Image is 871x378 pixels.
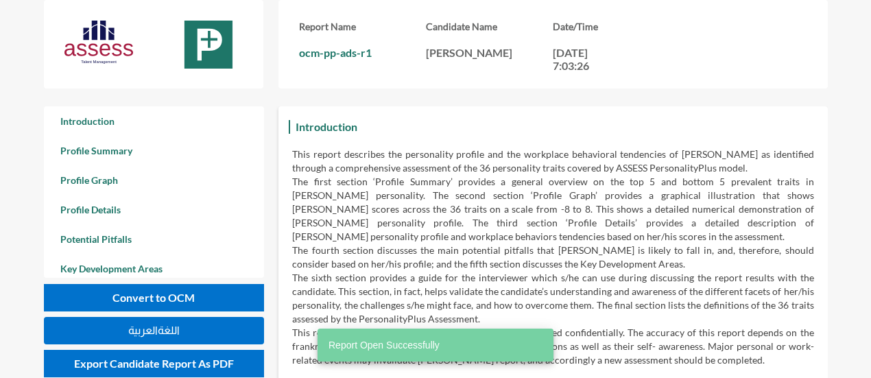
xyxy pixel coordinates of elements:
[426,21,553,32] h3: Candidate Name
[299,21,426,32] h3: Report Name
[292,271,813,326] p: The sixth section provides a guide for the interviewer which s/he can use during discussing the r...
[329,338,440,352] span: Report Open Successfully
[44,136,264,165] a: Profile Summary
[44,195,264,224] a: Profile Details
[292,244,813,271] p: The fourth section discusses the main potential pitfalls that [PERSON_NAME] is likely to fall in,...
[553,46,615,72] p: [DATE] 7:03:26
[426,46,553,59] p: [PERSON_NAME]
[44,350,264,377] button: Export Candidate Report As PDF
[44,284,264,311] button: Convert to OCM
[74,357,234,370] span: Export Candidate Report As PDF
[174,21,243,69] img: MaskGroup.svg
[44,165,264,195] a: Profile Graph
[64,21,133,64] img: AssessLogoo.svg
[112,291,195,304] span: Convert to OCM
[292,117,361,137] h3: Introduction
[44,254,264,283] a: Key Development Areas
[292,326,813,367] p: This report has a shelf-life of 24 months and should be treated confidentially. The accuracy of t...
[553,21,680,32] h3: Date/Time
[292,175,813,244] p: The first section ‘Profile Summary’ provides a general overview on the top 5 and bottom 5 prevale...
[299,46,426,59] p: ocm-pp-ads-r1
[44,317,264,344] button: اللغةالعربية
[292,147,813,175] p: This report describes the personality profile and the workplace behavioral tendencies of [PERSON_...
[128,324,180,336] span: اللغةالعربية
[44,224,264,254] a: Potential Pitfalls
[44,106,264,136] a: Introduction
